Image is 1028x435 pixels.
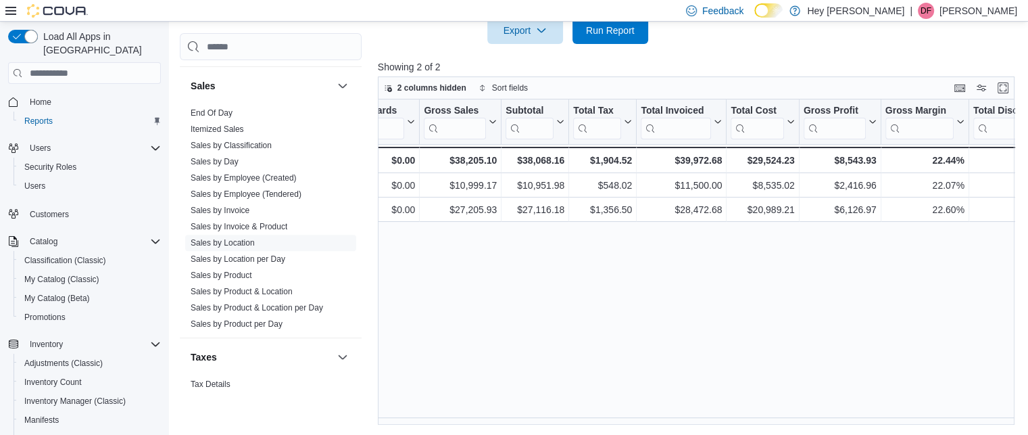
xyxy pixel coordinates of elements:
[191,302,323,313] span: Sales by Product & Location per Day
[14,354,166,373] button: Adjustments (Classic)
[807,3,904,19] p: Hey [PERSON_NAME]
[30,209,69,220] span: Customers
[191,124,244,135] span: Itemized Sales
[3,232,166,251] button: Catalog
[19,290,161,306] span: My Catalog (Beta)
[24,293,90,304] span: My Catalog (Beta)
[191,271,252,280] a: Sales by Product
[30,97,51,108] span: Home
[918,3,934,19] div: Dawna Fuller
[191,287,293,296] a: Sales by Product & Location
[19,309,161,325] span: Promotions
[14,373,166,392] button: Inventory Count
[191,319,283,329] span: Sales by Product per Day
[30,339,63,350] span: Inventory
[191,221,287,232] span: Sales by Invoice & Product
[424,152,497,168] div: $38,205.10
[14,392,166,411] button: Inventory Manager (Classic)
[14,158,166,177] button: Security Roles
[921,3,931,19] span: DF
[24,274,99,285] span: My Catalog (Classic)
[191,79,216,93] h3: Sales
[19,113,161,129] span: Reports
[191,156,239,167] span: Sales by Day
[191,319,283,329] a: Sales by Product per Day
[30,143,51,154] span: Users
[191,173,297,183] span: Sales by Employee (Created)
[19,412,64,428] a: Manifests
[952,80,968,96] button: Keyboard shortcuts
[24,181,45,191] span: Users
[3,92,166,112] button: Home
[24,233,161,250] span: Catalog
[191,254,285,265] span: Sales by Location per Day
[24,255,106,266] span: Classification (Classic)
[24,206,74,223] a: Customers
[19,412,161,428] span: Manifests
[731,152,794,168] div: $29,524.23
[191,189,301,199] a: Sales by Employee (Tendered)
[24,233,63,250] button: Catalog
[3,204,166,223] button: Customers
[38,30,161,57] span: Load All Apps in [GEOGRAPHIC_DATA]
[19,271,105,288] a: My Catalog (Classic)
[19,309,71,325] a: Promotions
[19,393,131,409] a: Inventory Manager (Classic)
[180,105,362,338] div: Sales
[14,177,166,196] button: Users
[995,80,1011,96] button: Enter fullscreen
[191,350,217,364] h3: Taxes
[24,396,126,407] span: Inventory Manager (Classic)
[30,236,57,247] span: Catalog
[939,3,1017,19] p: [PERSON_NAME]
[586,24,635,37] span: Run Report
[24,377,82,388] span: Inventory Count
[19,178,161,194] span: Users
[19,374,161,390] span: Inventory Count
[24,116,53,127] span: Reports
[14,308,166,327] button: Promotions
[495,17,555,44] span: Export
[191,108,232,118] span: End Of Day
[24,415,59,426] span: Manifests
[24,140,161,156] span: Users
[191,303,323,313] a: Sales by Product & Location per Day
[27,4,88,18] img: Cova
[14,270,166,289] button: My Catalog (Classic)
[191,380,230,389] a: Tax Details
[487,17,563,44] button: Export
[24,336,68,352] button: Inventory
[191,108,232,118] a: End Of Day
[191,206,249,215] a: Sales by Invoice
[378,80,472,96] button: 2 columns hidden
[14,289,166,308] button: My Catalog (Beta)
[24,358,103,369] span: Adjustments (Classic)
[973,80,989,96] button: Display options
[885,152,964,168] div: 22.44%
[19,159,82,175] a: Security Roles
[191,237,255,248] span: Sales by Location
[180,376,362,414] div: Taxes
[754,3,783,18] input: Dark Mode
[191,173,297,183] a: Sales by Employee (Created)
[572,17,648,44] button: Run Report
[24,162,76,173] span: Security Roles
[191,140,272,151] span: Sales by Classification
[191,286,293,297] span: Sales by Product & Location
[335,78,351,94] button: Sales
[24,205,161,222] span: Customers
[378,60,1021,74] p: Showing 2 of 2
[573,152,632,168] div: $1,904.52
[19,252,161,269] span: Classification (Classic)
[14,251,166,270] button: Classification (Classic)
[641,152,722,168] div: $39,972.68
[191,379,230,390] span: Tax Details
[191,79,332,93] button: Sales
[191,222,287,231] a: Sales by Invoice & Product
[492,83,528,93] span: Sort fields
[19,393,161,409] span: Inventory Manager (Classic)
[335,349,351,365] button: Taxes
[3,139,166,158] button: Users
